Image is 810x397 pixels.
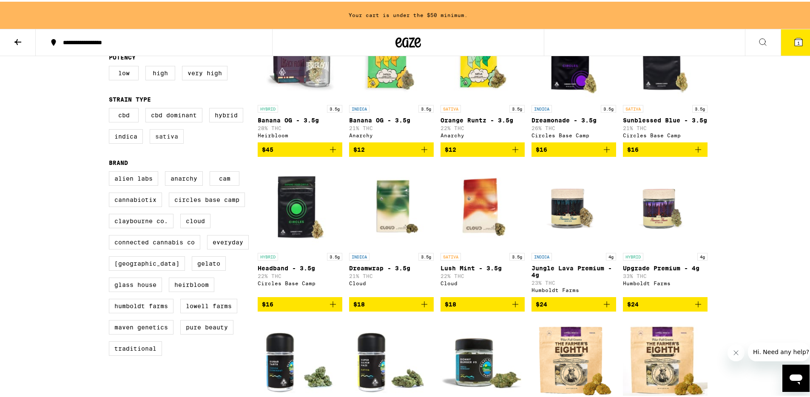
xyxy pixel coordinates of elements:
[349,131,434,136] div: Anarchy
[601,103,616,111] p: 3.5g
[109,191,162,205] label: Cannabiotix
[349,295,434,310] button: Add to bag
[150,128,184,142] label: Sativa
[353,145,365,151] span: $12
[109,128,143,142] label: Indica
[109,170,158,184] label: Alien Labs
[441,115,525,122] p: Orange Runtz - 3.5g
[349,14,434,99] img: Anarchy - Banana OG - 3.5g
[258,131,342,136] div: Heirbloom
[623,279,708,284] div: Humboldt Farms
[258,141,342,155] button: Add to bag
[531,286,616,291] div: Humboldt Farms
[531,251,552,259] p: INDICA
[627,145,639,151] span: $16
[182,64,227,79] label: Very High
[623,103,643,111] p: SATIVA
[531,295,616,310] button: Add to bag
[531,278,616,284] p: 23% THC
[441,131,525,136] div: Anarchy
[441,162,525,295] a: Open page for Lush Mint - 3.5g from Cloud
[258,263,342,270] p: Headband - 3.5g
[349,263,434,270] p: Dreamwrap - 3.5g
[531,141,616,155] button: Add to bag
[697,251,708,259] p: 4g
[531,263,616,277] p: Jungle Lava Premium - 4g
[349,162,434,247] img: Cloud - Dreamwrap - 3.5g
[109,255,185,269] label: [GEOGRAPHIC_DATA]
[797,39,800,44] span: 1
[349,103,369,111] p: INDICA
[536,299,547,306] span: $24
[441,162,525,247] img: Cloud - Lush Mint - 3.5g
[349,115,434,122] p: Banana OG - 3.5g
[210,170,239,184] label: CAM
[109,318,173,333] label: Maven Genetics
[258,279,342,284] div: Circles Base Camp
[349,141,434,155] button: Add to bag
[109,52,136,59] legend: Potency
[109,276,162,290] label: Glass House
[109,158,128,164] legend: Brand
[169,191,245,205] label: Circles Base Camp
[692,103,708,111] p: 3.5g
[145,64,175,79] label: High
[623,14,708,141] a: Open page for Sunblessed Blue - 3.5g from Circles Base Camp
[623,251,643,259] p: HYBRID
[531,103,552,111] p: INDICA
[445,299,456,306] span: $18
[262,145,273,151] span: $45
[509,103,525,111] p: 3.5g
[109,233,200,248] label: Connected Cannabis Co
[531,162,616,295] a: Open page for Jungle Lava Premium - 4g from Humboldt Farms
[623,162,708,247] img: Humboldt Farms - Upgrade Premium - 4g
[441,124,525,129] p: 22% THC
[327,251,342,259] p: 3.5g
[445,145,456,151] span: $12
[349,279,434,284] div: Cloud
[353,299,365,306] span: $18
[627,299,639,306] span: $24
[109,64,139,79] label: Low
[258,14,342,141] a: Open page for Banana OG - 3.5g from Heirbloom
[441,103,461,111] p: SATIVA
[145,106,202,121] label: CBD Dominant
[180,212,210,227] label: Cloud
[418,251,434,259] p: 3.5g
[748,341,810,360] iframe: Message from company
[623,263,708,270] p: Upgrade Premium - 4g
[209,106,243,121] label: Hybrid
[109,106,139,121] label: CBD
[441,251,461,259] p: SATIVA
[623,141,708,155] button: Add to bag
[258,115,342,122] p: Banana OG - 3.5g
[531,162,616,247] img: Humboldt Farms - Jungle Lava Premium - 4g
[258,103,278,111] p: HYBRID
[349,124,434,129] p: 21% THC
[509,251,525,259] p: 3.5g
[441,14,525,141] a: Open page for Orange Runtz - 3.5g from Anarchy
[349,272,434,277] p: 21% THC
[728,343,745,360] iframe: Close message
[531,14,616,99] img: Circles Base Camp - Dreamonade - 3.5g
[349,162,434,295] a: Open page for Dreamwrap - 3.5g from Cloud
[169,276,214,290] label: Heirbloom
[327,103,342,111] p: 3.5g
[109,212,173,227] label: Claybourne Co.
[349,251,369,259] p: INDICA
[623,124,708,129] p: 21% THC
[192,255,226,269] label: Gelato
[109,297,173,312] label: Humboldt Farms
[109,340,162,354] label: Traditional
[441,14,525,99] img: Anarchy - Orange Runtz - 3.5g
[536,145,547,151] span: $16
[623,115,708,122] p: Sunblessed Blue - 3.5g
[441,141,525,155] button: Add to bag
[441,272,525,277] p: 22% THC
[441,295,525,310] button: Add to bag
[623,272,708,277] p: 33% THC
[165,170,203,184] label: Anarchy
[623,295,708,310] button: Add to bag
[258,124,342,129] p: 28% THC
